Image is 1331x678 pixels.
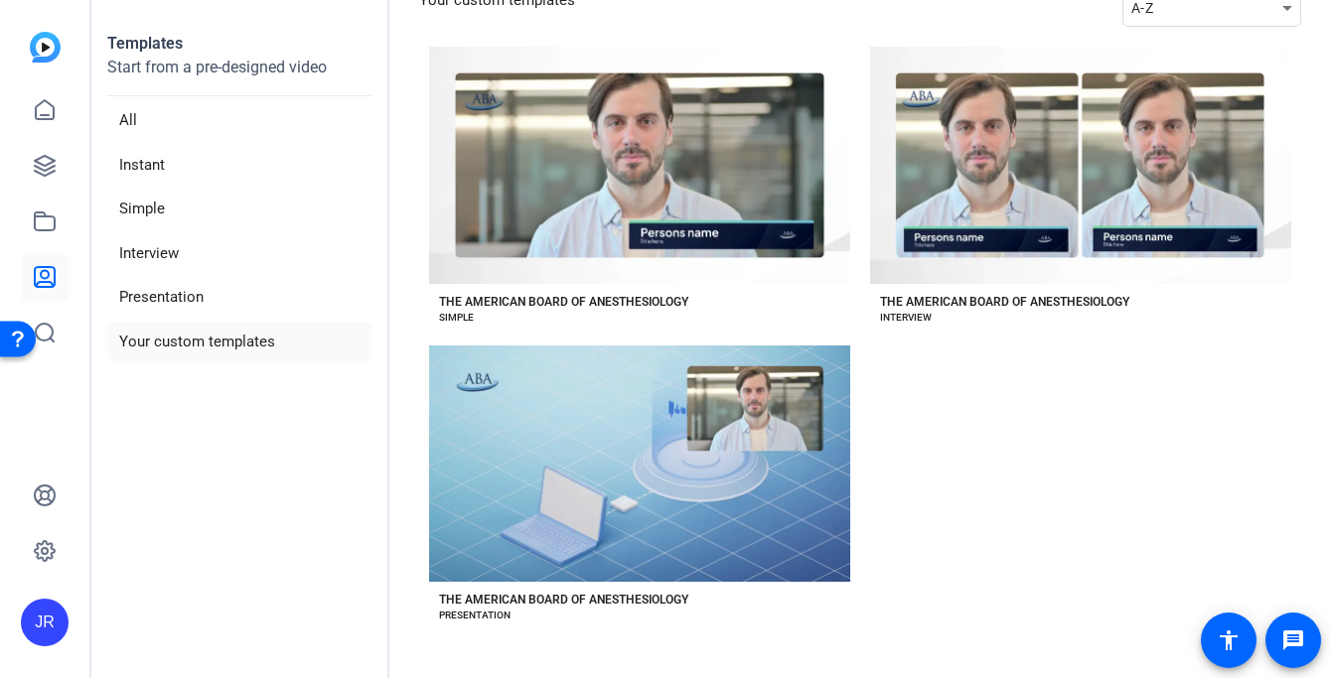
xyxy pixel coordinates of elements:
p: Start from a pre-designed video [107,56,371,96]
img: blue-gradient.svg [30,32,61,63]
mat-icon: message [1281,628,1305,652]
li: Instant [107,145,371,186]
li: All [107,100,371,141]
mat-icon: accessibility [1217,628,1241,652]
li: Your custom templates [107,322,371,362]
li: Interview [107,233,371,274]
li: Simple [107,189,371,229]
div: JR [21,599,69,646]
strong: Templates [107,34,183,53]
li: Presentation [107,277,371,318]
